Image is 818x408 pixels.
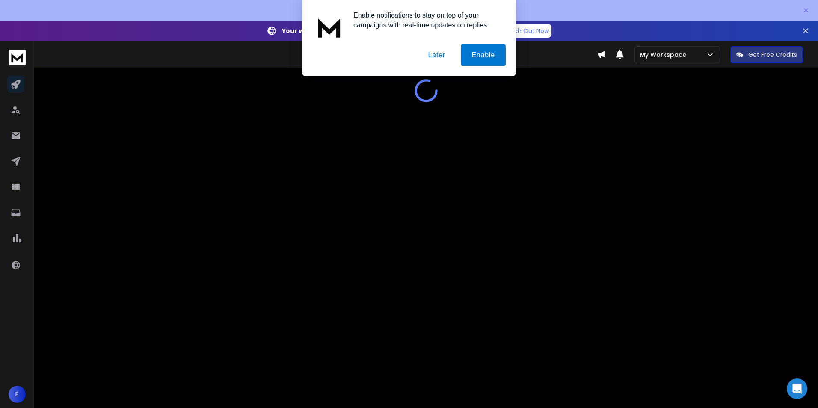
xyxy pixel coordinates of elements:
[9,386,26,403] button: E
[417,44,456,66] button: Later
[461,44,506,66] button: Enable
[312,10,347,44] img: notification icon
[787,378,807,399] div: Open Intercom Messenger
[347,10,506,30] div: Enable notifications to stay on top of your campaigns with real-time updates on replies.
